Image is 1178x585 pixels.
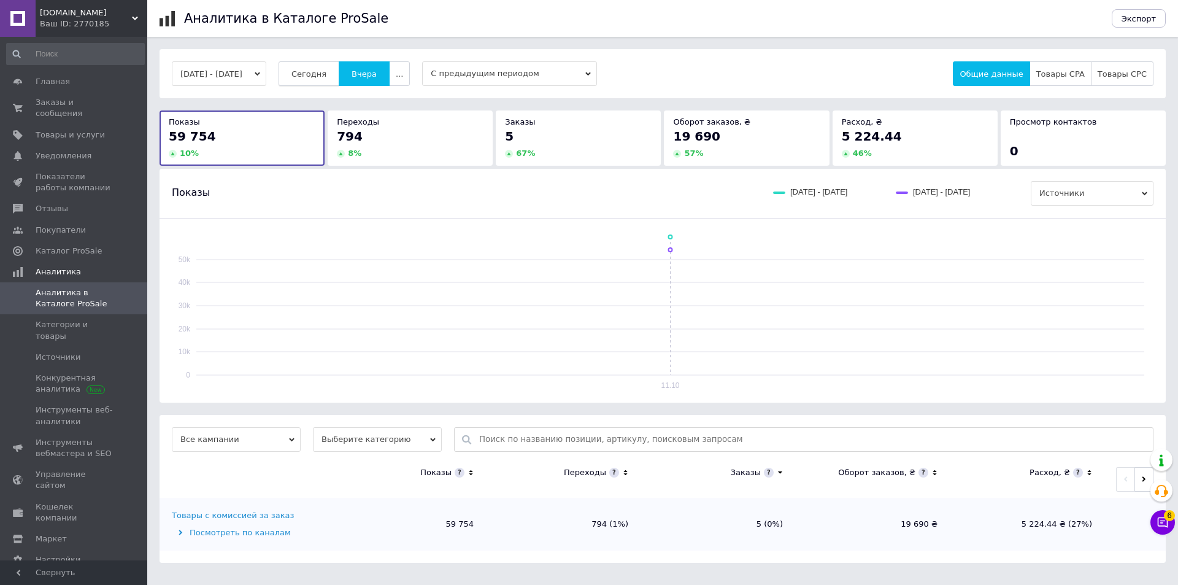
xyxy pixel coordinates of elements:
[673,129,720,144] span: 19 690
[1036,69,1085,79] span: Товары CPA
[184,11,388,26] h1: Аналитика в Каталоге ProSale
[172,186,210,200] span: Показы
[172,510,294,521] div: Товары с комиссией за заказ
[564,467,606,478] div: Переходы
[1098,69,1147,79] span: Товары CPC
[186,371,190,379] text: 0
[352,69,377,79] span: Вчера
[36,533,67,544] span: Маркет
[279,61,339,86] button: Сегодня
[1150,510,1175,535] button: Чат с покупателем6
[795,498,950,551] td: 19 690 ₴
[172,527,328,538] div: Посмотреть по каналам
[1031,181,1153,206] span: Источники
[348,149,361,158] span: 8 %
[36,554,80,565] span: Настройки
[1091,61,1153,86] button: Товары CPC
[36,76,70,87] span: Главная
[641,498,795,551] td: 5 (0%)
[36,266,81,277] span: Аналитика
[505,117,535,126] span: Заказы
[36,352,80,363] span: Источники
[486,498,641,551] td: 794 (1%)
[337,117,379,126] span: Переходы
[661,381,679,390] text: 11.10
[6,43,145,65] input: Поиск
[1030,467,1070,478] div: Расход, ₴
[420,467,452,478] div: Показы
[36,130,105,141] span: Товары и услуги
[169,117,200,126] span: Показы
[169,129,216,144] span: 59 754
[180,149,199,158] span: 10 %
[179,347,191,356] text: 10k
[36,373,114,395] span: Конкурентная аналитика
[960,69,1023,79] span: Общие данные
[179,255,191,264] text: 50k
[313,427,442,452] span: Выберите категорию
[337,129,363,144] span: 794
[36,469,114,491] span: Управление сайтом
[331,498,486,551] td: 59 754
[179,325,191,333] text: 20k
[179,278,191,287] text: 40k
[950,498,1104,551] td: 5 224.44 ₴ (27%)
[731,467,761,478] div: Заказы
[36,171,114,193] span: Показатели работы компании
[36,437,114,459] span: Инструменты вебмастера и SEO
[36,203,68,214] span: Отзывы
[953,61,1030,86] button: Общие данные
[36,150,91,161] span: Уведомления
[36,405,114,427] span: Инструменты веб-аналитики
[36,287,114,309] span: Аналитика в Каталоге ProSale
[684,149,703,158] span: 57 %
[673,117,750,126] span: Оборот заказов, ₴
[516,149,535,158] span: 67 %
[1010,117,1097,126] span: Просмотр контактов
[1122,14,1156,23] span: Экспорт
[396,69,403,79] span: ...
[40,18,147,29] div: Ваш ID: 2770185
[36,225,86,236] span: Покупатели
[36,319,114,341] span: Категории и товары
[842,117,882,126] span: Расход, ₴
[1112,9,1166,28] button: Экспорт
[479,428,1147,451] input: Поиск по названию позиции, артикулу, поисковым запросам
[1010,144,1018,158] span: 0
[853,149,872,158] span: 46 %
[1164,508,1175,519] span: 6
[842,129,902,144] span: 5 224.44
[389,61,410,86] button: ...
[422,61,597,86] span: С предыдущим периодом
[505,129,514,144] span: 5
[36,246,102,257] span: Каталог ProSale
[36,502,114,524] span: Кошелек компании
[172,61,266,86] button: [DATE] - [DATE]
[179,301,191,310] text: 30k
[838,467,915,478] div: Оборот заказов, ₴
[36,97,114,119] span: Заказы и сообщения
[172,427,301,452] span: Все кампании
[339,61,390,86] button: Вчера
[40,7,132,18] span: blessed.shoes
[291,69,326,79] span: Сегодня
[1030,61,1091,86] button: Товары CPA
